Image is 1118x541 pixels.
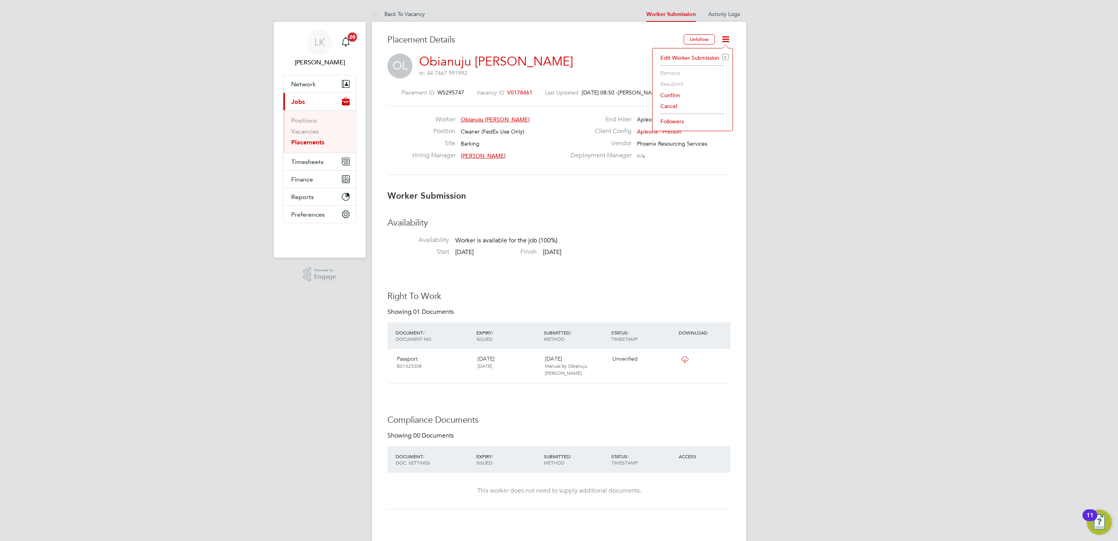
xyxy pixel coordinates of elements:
[542,449,609,470] div: SUBMITTED
[283,30,356,67] a: LK[PERSON_NAME]
[283,75,356,93] button: Network
[387,432,455,440] div: Showing
[656,52,729,63] li: Edit Worker Submission
[582,89,618,96] span: [DATE] 08:50 -
[387,291,731,302] h3: Right To Work
[570,453,571,459] span: /
[545,89,578,96] label: Last Updated
[627,453,629,459] span: /
[677,449,731,463] div: ACCESS
[413,432,454,440] span: 00 Documents
[492,329,493,336] span: /
[387,236,449,244] label: Availability
[478,363,492,369] span: [DATE]
[475,248,537,256] label: Finish
[656,101,729,112] li: Cancel
[656,78,729,89] li: Resubmit
[283,171,356,188] button: Finance
[609,449,677,470] div: STATUS
[291,193,314,201] span: Reports
[476,459,492,466] span: ISSUED
[291,80,316,88] span: Network
[397,363,422,369] span: B01323308
[372,11,425,18] a: Back To Vacancy
[646,11,696,18] a: Worker Submission
[677,326,731,340] div: DOWNLOAD
[419,69,467,77] span: m: 44 7467 991992
[413,308,454,316] span: 01 Documents
[283,153,356,170] button: Timesheets
[338,30,354,55] a: 20
[394,326,474,346] div: DOCUMENT
[291,98,305,105] span: Jobs
[461,152,506,159] span: [PERSON_NAME]
[314,37,325,47] span: LK
[412,127,455,135] label: Position
[722,54,729,60] i: e
[566,127,632,135] label: Client Config
[412,116,455,124] label: Worker
[684,34,715,44] button: Unfollow
[612,355,638,362] span: Unverified
[283,110,356,153] div: Jobs
[314,274,336,280] span: Engage
[570,329,571,336] span: /
[609,326,677,346] div: STATUS
[423,453,425,459] span: /
[412,151,455,160] label: Hiring Manager
[303,267,336,282] a: Powered byEngage
[402,89,434,96] label: Placement ID
[387,53,412,78] span: OL
[291,128,319,135] a: Vacancies
[566,139,632,148] label: Vendor
[394,352,474,372] div: Passport
[477,89,504,96] label: Vacancy ID
[387,34,678,46] h3: Placement Details
[566,151,632,160] label: Deployment Manager
[283,93,356,110] button: Jobs
[708,11,740,18] a: Activity Logs
[423,329,425,336] span: /
[455,248,474,256] span: [DATE]
[544,336,564,342] span: METHOD
[291,211,325,218] span: Preferences
[455,237,557,244] span: Worker is available for the job (100%)
[291,139,324,146] a: Placements
[637,128,681,135] span: Apleona - Pretium
[637,116,690,123] span: Apleona HSG Limited
[387,308,455,316] div: Showing
[656,116,729,127] li: Followers
[544,459,564,466] span: METHOD
[611,459,638,466] span: TIMESTAMP
[637,152,645,159] span: n/a
[461,128,524,135] span: Cleaner (FedEx Use Only)
[474,352,542,372] div: [DATE]
[461,116,530,123] span: Obianuju [PERSON_NAME]
[611,336,638,342] span: TIMESTAMP
[283,58,356,67] span: Lung Kwan
[395,487,723,495] div: This worker does not need to supply additional documents.
[396,336,432,342] span: DOCUMENT NO.
[387,248,449,256] label: Start
[507,89,532,96] span: V0178461
[492,453,493,459] span: /
[419,54,573,69] a: Obianuju [PERSON_NAME]
[656,68,729,78] li: Remove
[274,22,366,258] nav: Main navigation
[474,449,542,470] div: EXPIRY
[461,140,479,147] span: Barking
[627,329,629,336] span: /
[637,140,707,147] span: Phoenix Resourcing Services
[618,89,661,96] span: [PERSON_NAME]
[291,176,313,183] span: Finance
[542,326,609,346] div: SUBMITTED
[1087,510,1112,535] button: Open Resource Center, 11 new notifications
[291,117,317,124] a: Positions
[283,206,356,223] button: Preferences
[387,190,466,201] b: Worker Submission
[545,363,587,376] span: Manual by Obianuju [PERSON_NAME].
[283,231,356,244] img: fastbook-logo-retina.png
[396,459,430,466] span: DOC. SETTINGS
[387,217,731,229] h3: Availability
[387,415,731,426] h3: Compliance Documents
